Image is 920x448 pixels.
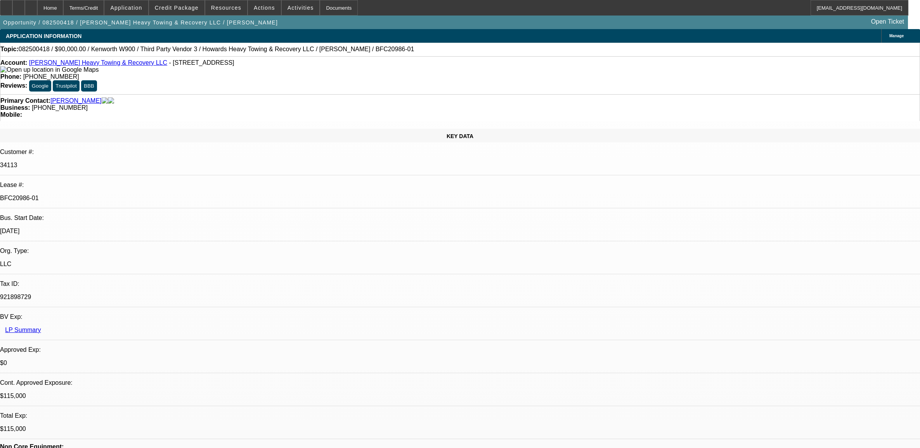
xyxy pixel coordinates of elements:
[102,97,108,104] img: facebook-icon.png
[5,327,41,333] a: LP Summary
[0,97,50,104] strong: Primary Contact:
[868,15,907,28] a: Open Ticket
[0,59,27,66] strong: Account:
[282,0,320,15] button: Activities
[104,0,148,15] button: Application
[0,46,19,53] strong: Topic:
[0,104,30,111] strong: Business:
[29,59,167,66] a: [PERSON_NAME] Heavy Towing & Recovery LLC
[29,80,51,92] button: Google
[3,19,278,26] span: Opportunity / 082500418 / [PERSON_NAME] Heavy Towing & Recovery LLC / [PERSON_NAME]
[254,5,275,11] span: Actions
[0,73,21,80] strong: Phone:
[169,59,234,66] span: - [STREET_ADDRESS]
[205,0,247,15] button: Resources
[6,33,81,39] span: APPLICATION INFORMATION
[50,97,102,104] a: [PERSON_NAME]
[108,97,114,104] img: linkedin-icon.png
[0,66,99,73] img: Open up location in Google Maps
[53,80,79,92] button: Trustpilot
[155,5,199,11] span: Credit Package
[110,5,142,11] span: Application
[447,133,473,139] span: KEY DATA
[0,111,22,118] strong: Mobile:
[248,0,281,15] button: Actions
[81,80,97,92] button: BBB
[149,0,204,15] button: Credit Package
[19,46,414,53] span: 082500418 / $90,000.00 / Kenworth W900 / Third Party Vendor 3 / Howards Heavy Towing & Recovery L...
[32,104,88,111] span: [PHONE_NUMBER]
[0,82,27,89] strong: Reviews:
[889,34,904,38] span: Manage
[288,5,314,11] span: Activities
[23,73,79,80] span: [PHONE_NUMBER]
[0,66,99,73] a: View Google Maps
[211,5,241,11] span: Resources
